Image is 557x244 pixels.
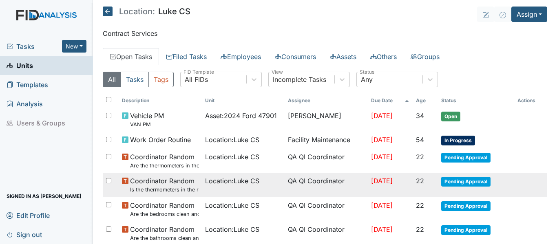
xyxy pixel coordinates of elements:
[285,108,368,132] td: [PERSON_NAME]
[205,200,259,210] span: Location : Luke CS
[371,201,393,209] span: [DATE]
[416,153,424,161] span: 22
[361,75,373,84] div: Any
[62,40,86,53] button: New
[130,111,164,128] span: Vehicle PM VAN PM
[438,94,514,108] th: Toggle SortBy
[323,48,363,65] a: Assets
[371,112,393,120] span: [DATE]
[441,177,491,187] span: Pending Approval
[130,210,199,218] small: Are the bedrooms clean and in good repair?
[205,176,259,186] span: Location : Luke CS
[285,94,368,108] th: Assignee
[7,190,82,202] span: Signed in as [PERSON_NAME]
[404,48,446,65] a: Groups
[441,153,491,163] span: Pending Approval
[130,135,191,145] span: Work Order Routine
[130,224,199,242] span: Coordinator Random Are the bathrooms clean and in good repair?
[363,48,404,65] a: Others
[285,149,368,173] td: QA QI Coordinator
[159,48,214,65] a: Filed Tasks
[119,7,155,15] span: Location:
[214,48,268,65] a: Employees
[205,135,259,145] span: Location : Luke CS
[371,225,393,233] span: [DATE]
[103,72,121,87] button: All
[268,48,323,65] a: Consumers
[441,225,491,235] span: Pending Approval
[121,72,149,87] button: Tasks
[441,201,491,211] span: Pending Approval
[7,209,50,222] span: Edit Profile
[416,177,424,185] span: 22
[416,201,424,209] span: 22
[202,94,285,108] th: Toggle SortBy
[185,75,208,84] div: All FIDs
[119,94,202,108] th: Toggle SortBy
[130,200,199,218] span: Coordinator Random Are the bedrooms clean and in good repair?
[514,94,548,108] th: Actions
[205,111,277,121] span: Asset : 2024 Ford 47901
[511,7,547,22] button: Assign
[7,228,42,241] span: Sign out
[371,177,393,185] span: [DATE]
[103,48,159,65] a: Open Tasks
[416,136,424,144] span: 54
[371,153,393,161] span: [DATE]
[7,59,33,72] span: Units
[130,186,199,193] small: Is the thermometers in the refrigerator reading between 34 degrees and 40 degrees?
[130,234,199,242] small: Are the bathrooms clean and in good repair?
[103,29,547,38] p: Contract Services
[416,225,424,233] span: 22
[441,112,460,121] span: Open
[148,72,174,87] button: Tags
[371,136,393,144] span: [DATE]
[441,136,475,145] span: In Progress
[205,152,259,162] span: Location : Luke CS
[106,97,111,102] input: Toggle All Rows Selected
[7,78,48,91] span: Templates
[285,197,368,221] td: QA QI Coordinator
[273,75,326,84] div: Incomplete Tasks
[103,72,174,87] div: Type filter
[130,162,199,169] small: Are the thermometers in the freezer reading between 0 degrees and 10 degrees?
[413,94,438,108] th: Toggle SortBy
[285,173,368,197] td: QA QI Coordinator
[103,7,190,16] h5: Luke CS
[130,121,164,128] small: VAN PM
[205,224,259,234] span: Location : Luke CS
[416,112,424,120] span: 34
[130,152,199,169] span: Coordinator Random Are the thermometers in the freezer reading between 0 degrees and 10 degrees?
[7,97,43,110] span: Analysis
[7,42,62,51] a: Tasks
[285,132,368,149] td: Facility Maintenance
[368,94,413,108] th: Toggle SortBy
[130,176,199,193] span: Coordinator Random Is the thermometers in the refrigerator reading between 34 degrees and 40 degr...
